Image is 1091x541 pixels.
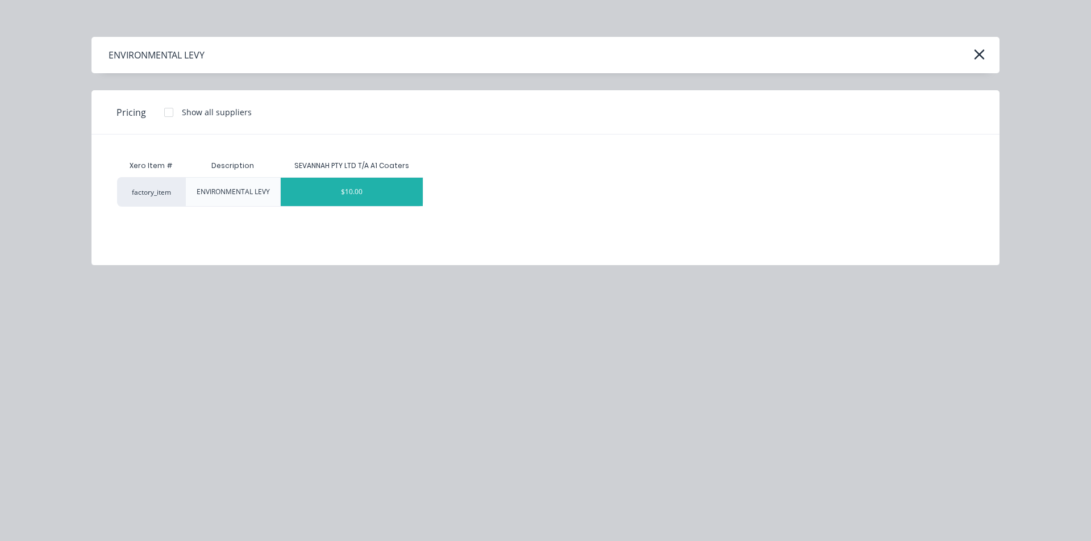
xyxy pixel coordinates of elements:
div: ENVIRONMENTAL LEVY [197,187,270,197]
div: Description [202,152,263,180]
div: ENVIRONMENTAL LEVY [109,48,205,62]
div: Xero Item # [117,154,185,177]
div: factory_item [117,177,185,207]
span: Pricing [116,106,146,119]
div: SEVANNAH PTY LTD T/A A1 Coaters [294,161,409,171]
div: Show all suppliers [182,106,252,118]
div: $10.00 [281,178,423,206]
